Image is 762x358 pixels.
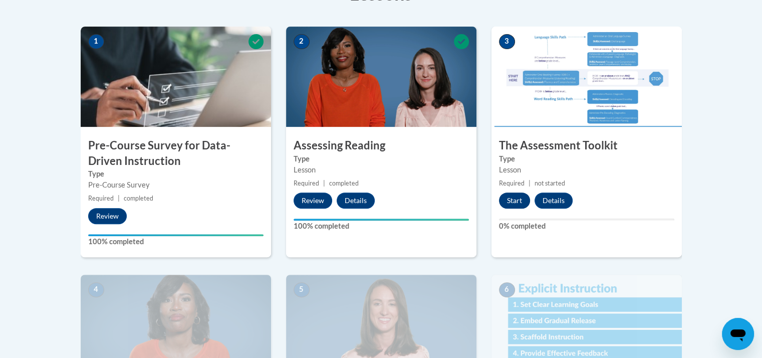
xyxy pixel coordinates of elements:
div: Pre-Course Survey [88,180,264,191]
span: Required [499,180,525,187]
label: 100% completed [88,236,264,247]
label: Type [499,153,674,164]
button: Details [337,193,375,209]
span: 1 [88,34,104,49]
iframe: Button to launch messaging window [722,318,754,350]
div: Lesson [294,164,469,175]
h3: Pre-Course Survey for Data-Driven Instruction [81,138,271,169]
span: Required [88,195,114,202]
span: 3 [499,34,515,49]
button: Review [294,193,332,209]
button: Review [88,208,127,224]
span: not started [535,180,565,187]
label: 100% completed [294,221,469,232]
h3: The Assessment Toolkit [491,138,682,153]
label: Type [294,153,469,164]
img: Course Image [81,27,271,127]
span: 5 [294,282,310,297]
span: 4 [88,282,104,297]
div: Your progress [88,234,264,236]
span: | [323,180,325,187]
img: Course Image [286,27,476,127]
button: Start [499,193,530,209]
span: 2 [294,34,310,49]
span: completed [124,195,153,202]
label: Type [88,168,264,180]
span: completed [329,180,359,187]
label: 0% completed [499,221,674,232]
div: Lesson [499,164,674,175]
span: 6 [499,282,515,297]
span: Required [294,180,319,187]
img: Course Image [491,27,682,127]
span: | [118,195,120,202]
button: Details [535,193,573,209]
div: Your progress [294,219,469,221]
span: | [529,180,531,187]
h3: Assessing Reading [286,138,476,153]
